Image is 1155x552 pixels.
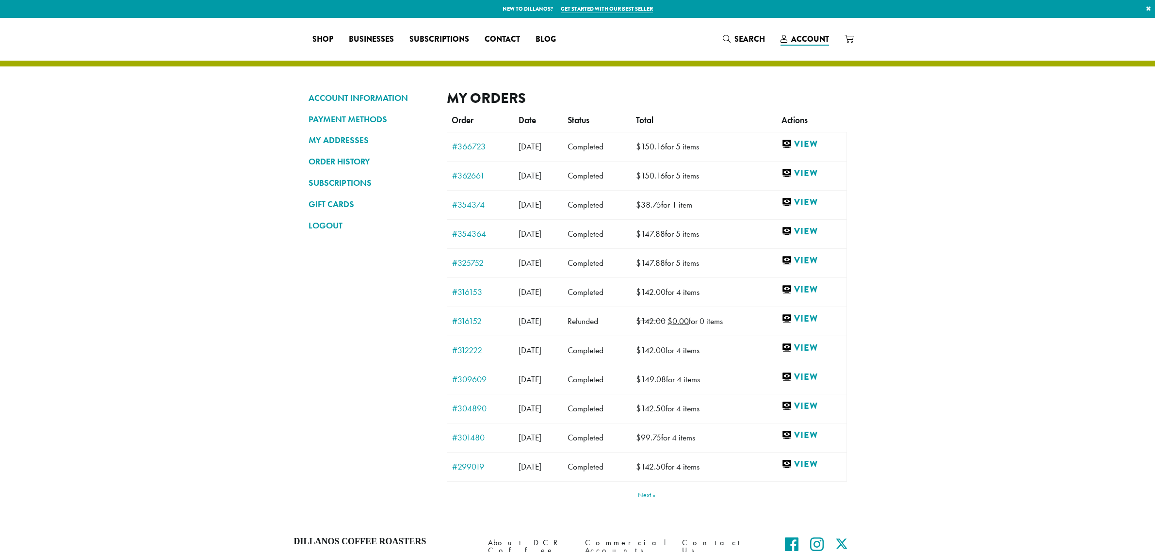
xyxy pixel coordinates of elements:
span: Date [519,115,536,126]
span: [DATE] [519,170,541,181]
a: #309609 [452,375,509,384]
span: 99.75 [636,432,661,443]
span: 147.88 [636,258,665,268]
td: Completed [563,336,632,365]
span: $ [636,258,641,268]
td: for 4 items [631,394,777,423]
del: $142.00 [636,316,666,326]
nav: Account pages [309,90,432,498]
a: Shop [305,32,341,47]
a: View [781,226,841,238]
span: [DATE] [519,403,541,414]
td: Completed [563,277,632,307]
span: [DATE] [519,345,541,356]
span: [DATE] [519,228,541,239]
a: View [781,429,841,441]
a: #301480 [452,433,509,442]
a: #316152 [452,317,509,325]
span: [DATE] [519,374,541,385]
span: [DATE] [519,199,541,210]
a: #304890 [452,404,509,413]
span: 150.16 [636,141,665,152]
a: View [781,371,841,383]
td: Completed [563,190,632,219]
span: [DATE] [519,316,541,326]
span: Status [568,115,589,126]
a: #299019 [452,462,509,471]
a: View [781,313,841,325]
span: 38.75 [636,199,661,210]
span: Shop [312,33,333,46]
td: Completed [563,394,632,423]
a: View [781,458,841,471]
span: 142.00 [636,287,666,297]
span: Blog [536,33,556,46]
span: 147.88 [636,228,665,239]
td: for 4 items [631,277,777,307]
span: $ [636,287,641,297]
h2: My Orders [447,90,847,107]
span: $ [636,170,641,181]
a: #312222 [452,346,509,355]
span: [DATE] [519,432,541,443]
span: [DATE] [519,141,541,152]
span: $ [636,141,641,152]
a: Next [638,491,655,498]
a: MY ADDRESSES [309,132,432,148]
td: Refunded [563,307,632,336]
span: [DATE] [519,258,541,268]
td: for 0 items [631,307,777,336]
h4: Dillanos Coffee Roasters [294,536,473,547]
a: #325752 [452,259,509,267]
a: SUBSCRIPTIONS [309,175,432,191]
span: 142.50 [636,461,666,472]
td: Completed [563,132,632,161]
td: for 1 item [631,190,777,219]
span: $ [667,316,672,326]
span: 150.16 [636,170,665,181]
a: View [781,255,841,267]
span: Order [452,115,473,126]
span: Total [636,115,653,126]
a: ORDER HISTORY [309,153,432,170]
a: ACCOUNT INFORMATION [309,90,432,106]
a: View [781,284,841,296]
a: Get started with our best seller [561,5,653,13]
a: View [781,196,841,209]
span: $ [636,432,641,443]
td: Completed [563,219,632,248]
a: PAYMENT METHODS [309,111,432,128]
a: #366723 [452,142,509,151]
a: #354364 [452,229,509,238]
a: LOGOUT [309,217,432,234]
span: Actions [781,115,808,126]
span: Contact [485,33,520,46]
span: $ [636,403,641,414]
a: #362661 [452,171,509,180]
span: Account [791,33,829,45]
td: for 4 items [631,423,777,452]
span: $ [636,374,641,385]
td: for 5 items [631,219,777,248]
a: View [781,138,841,150]
span: $ [636,228,641,239]
span: $ [636,345,641,356]
span: [DATE] [519,461,541,472]
td: for 5 items [631,248,777,277]
a: View [781,342,841,354]
td: Completed [563,365,632,394]
span: Businesses [349,33,394,46]
span: 142.00 [636,345,666,356]
a: GIFT CARDS [309,196,432,212]
td: for 5 items [631,132,777,161]
span: 0.00 [667,316,689,326]
span: [DATE] [519,287,541,297]
a: #316153 [452,288,509,296]
span: $ [636,461,641,472]
span: $ [636,199,641,210]
a: Search [715,31,773,47]
td: for 4 items [631,365,777,394]
td: for 4 items [631,336,777,365]
td: Completed [563,161,632,190]
a: #354374 [452,200,509,209]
